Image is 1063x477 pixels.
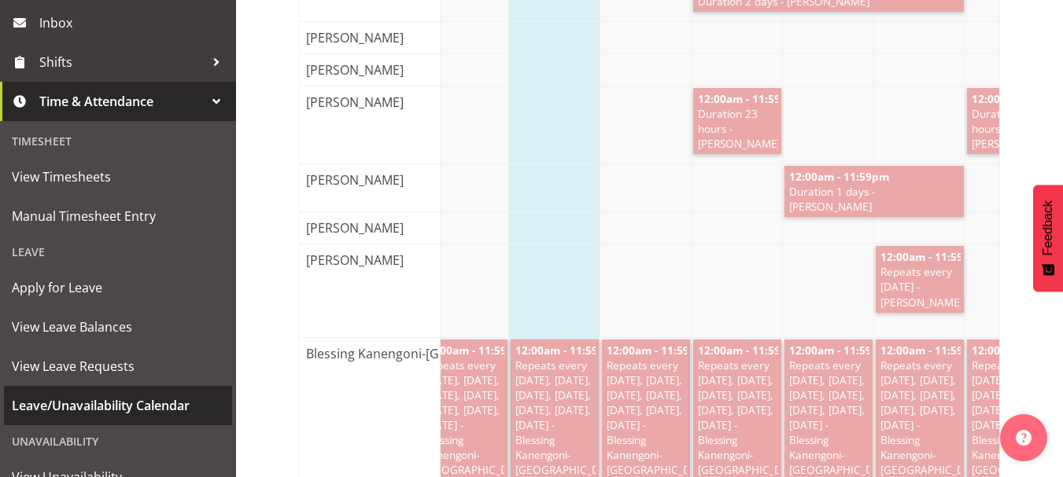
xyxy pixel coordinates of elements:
[303,61,407,79] span: [PERSON_NAME]
[303,344,554,363] span: Blessing Kanengoni-[GEOGRAPHIC_DATA]
[605,358,687,477] span: Repeats every [DATE], [DATE], [DATE], [DATE], [DATE], [DATE], [DATE] - Blessing Kanengoni-[GEOGRA...
[4,347,232,386] a: View Leave Requests
[4,425,232,457] div: Unavailability
[879,358,961,477] span: Repeats every [DATE], [DATE], [DATE], [DATE], [DATE], [DATE], [DATE] - Blessing Kanengoni-[GEOGRA...
[4,307,232,347] a: View Leave Balances
[514,358,596,477] span: Repeats every [DATE], [DATE], [DATE], [DATE], [DATE], [DATE], [DATE] - Blessing Kanengoni-[GEOGRA...
[696,91,778,106] span: 12:00am - 11:59pm
[12,204,224,228] span: Manual Timesheet Entry
[605,343,687,358] span: 12:00am - 11:59pm
[1016,430,1032,446] img: help-xxl-2.png
[788,343,869,358] span: 12:00am - 11:59pm
[4,196,232,236] a: Manual Timesheet Entry
[696,106,778,151] span: Duration 23 hours - [PERSON_NAME]
[423,358,504,477] span: Repeats every [DATE], [DATE], [DATE], [DATE], [DATE], [DATE], [DATE] - Blessing Kanengoni-[GEOGRA...
[4,268,232,307] a: Apply for Leave
[12,394,224,417] span: Leave/Unavailability Calendar
[788,169,891,184] span: 12:00am - 11:59pm
[423,343,504,358] span: 12:00am - 11:59pm
[970,358,1052,477] span: Repeats every [DATE], [DATE], [DATE], [DATE], [DATE], [DATE], [DATE] - Blessing Kanengoni-[GEOGRA...
[303,93,407,112] span: [PERSON_NAME]
[970,343,1052,358] span: 12:00am - 11:59pm
[303,28,407,47] span: [PERSON_NAME]
[1041,200,1055,255] span: Feedback
[39,50,205,74] span: Shifts
[4,386,232,425] a: Leave/Unavailability Calendar
[303,251,407,270] span: [PERSON_NAME]
[696,358,778,477] span: Repeats every [DATE], [DATE], [DATE], [DATE], [DATE], [DATE], [DATE] - Blessing Kanengoni-[GEOGRA...
[39,90,205,113] span: Time & Attendance
[879,343,961,358] span: 12:00am - 11:59pm
[303,171,407,189] span: [PERSON_NAME]
[879,249,961,264] span: 12:00am - 11:59pm
[970,106,1052,151] span: Duration 23 hours - [PERSON_NAME]
[970,91,1052,106] span: 12:00am - 11:59pm
[4,157,232,196] a: View Timesheets
[696,343,778,358] span: 12:00am - 11:59pm
[4,236,232,268] div: Leave
[514,343,596,358] span: 12:00am - 11:59pm
[788,184,961,214] span: Duration 1 days - [PERSON_NAME]
[39,11,228,35] span: Inbox
[12,276,224,299] span: Apply for Leave
[12,315,224,339] span: View Leave Balances
[303,218,407,237] span: [PERSON_NAME]
[879,264,961,309] span: Repeats every [DATE] - [PERSON_NAME]
[4,125,232,157] div: Timesheet
[1033,185,1063,292] button: Feedback - Show survey
[788,358,869,477] span: Repeats every [DATE], [DATE], [DATE], [DATE], [DATE], [DATE], [DATE] - Blessing Kanengoni-[GEOGRA...
[12,165,224,189] span: View Timesheets
[12,354,224,378] span: View Leave Requests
